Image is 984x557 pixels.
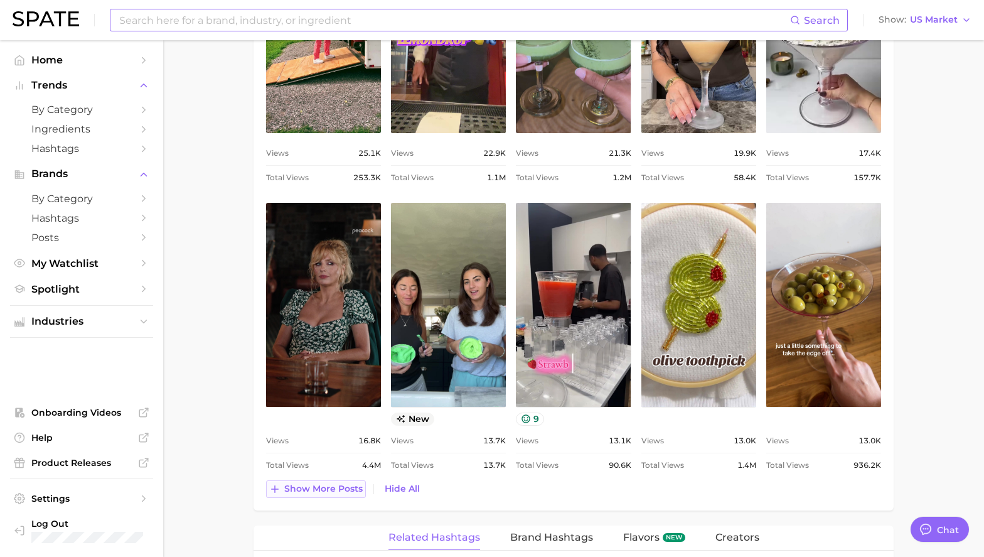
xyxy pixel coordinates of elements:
span: 936.2k [853,458,881,473]
span: 17.4k [858,146,881,161]
span: Total Views [766,458,809,473]
span: 58.4k [734,170,756,185]
span: Ingredients [31,123,132,135]
a: Log out. Currently logged in with e-mail lhutcherson@kwtglobal.com. [10,514,153,547]
a: by Category [10,189,153,208]
span: Total Views [516,170,559,185]
span: US Market [910,16,958,23]
span: 25.1k [358,146,381,161]
a: Settings [10,489,153,508]
span: Total Views [266,458,309,473]
span: 22.9k [483,146,506,161]
span: by Category [31,193,132,205]
a: Spotlight [10,279,153,299]
span: Product Releases [31,457,132,468]
span: Total Views [391,170,434,185]
span: Views [266,146,289,161]
span: new [391,413,434,426]
span: Trends [31,80,132,91]
span: 253.3k [353,170,381,185]
span: Views [266,433,289,448]
a: My Watchlist [10,254,153,273]
button: ShowUS Market [875,12,975,28]
span: 21.3k [609,146,631,161]
span: Onboarding Videos [31,407,132,418]
span: Total Views [641,170,684,185]
button: Show more posts [266,480,366,498]
span: 13.0k [858,433,881,448]
span: Posts [31,232,132,244]
span: Views [391,146,414,161]
span: Brands [31,168,132,180]
span: Hashtags [31,143,132,154]
button: Industries [10,312,153,331]
button: 9 [516,413,544,426]
a: Ingredients [10,119,153,139]
span: Total Views [641,458,684,473]
span: Total Views [266,170,309,185]
a: Hashtags [10,208,153,228]
span: 157.7k [853,170,881,185]
span: Hashtags [31,212,132,224]
button: Trends [10,76,153,95]
img: SPATE [13,11,79,26]
span: 13.7k [483,458,506,473]
span: Total Views [766,170,809,185]
span: Views [516,433,538,448]
a: Hashtags [10,139,153,158]
span: Industries [31,316,132,327]
span: Views [641,433,664,448]
span: Show more posts [284,484,363,494]
span: new [663,533,685,542]
span: Views [516,146,538,161]
span: Show [879,16,906,23]
span: 16.8k [358,433,381,448]
span: Views [766,146,789,161]
a: Product Releases [10,453,153,472]
span: 13.1k [609,433,631,448]
span: Log Out [31,518,158,529]
span: Flavors [623,532,660,543]
span: Help [31,432,132,443]
span: Hide All [385,484,420,494]
a: Onboarding Videos [10,403,153,422]
span: 1.1m [487,170,506,185]
span: 4.4m [362,458,381,473]
span: Home [31,54,132,66]
span: 1.2m [612,170,631,185]
a: Home [10,50,153,70]
a: Help [10,428,153,447]
span: My Watchlist [31,257,132,269]
a: Posts [10,228,153,247]
span: 90.6k [609,458,631,473]
span: 19.9k [734,146,756,161]
span: Spotlight [31,283,132,295]
span: Related Hashtags [388,532,480,543]
button: Brands [10,165,153,183]
span: 13.0k [734,433,756,448]
span: Settings [31,493,132,504]
span: 13.7k [483,433,506,448]
span: Brand Hashtags [510,532,593,543]
span: Creators [715,532,759,543]
button: Hide All [382,480,423,497]
span: Views [391,433,414,448]
span: Views [641,146,664,161]
span: Total Views [391,458,434,473]
span: Search [804,14,840,26]
span: by Category [31,104,132,116]
span: Views [766,433,789,448]
input: Search here for a brand, industry, or ingredient [118,9,790,31]
span: Total Views [516,458,559,473]
span: 1.4m [737,458,756,473]
a: by Category [10,100,153,119]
